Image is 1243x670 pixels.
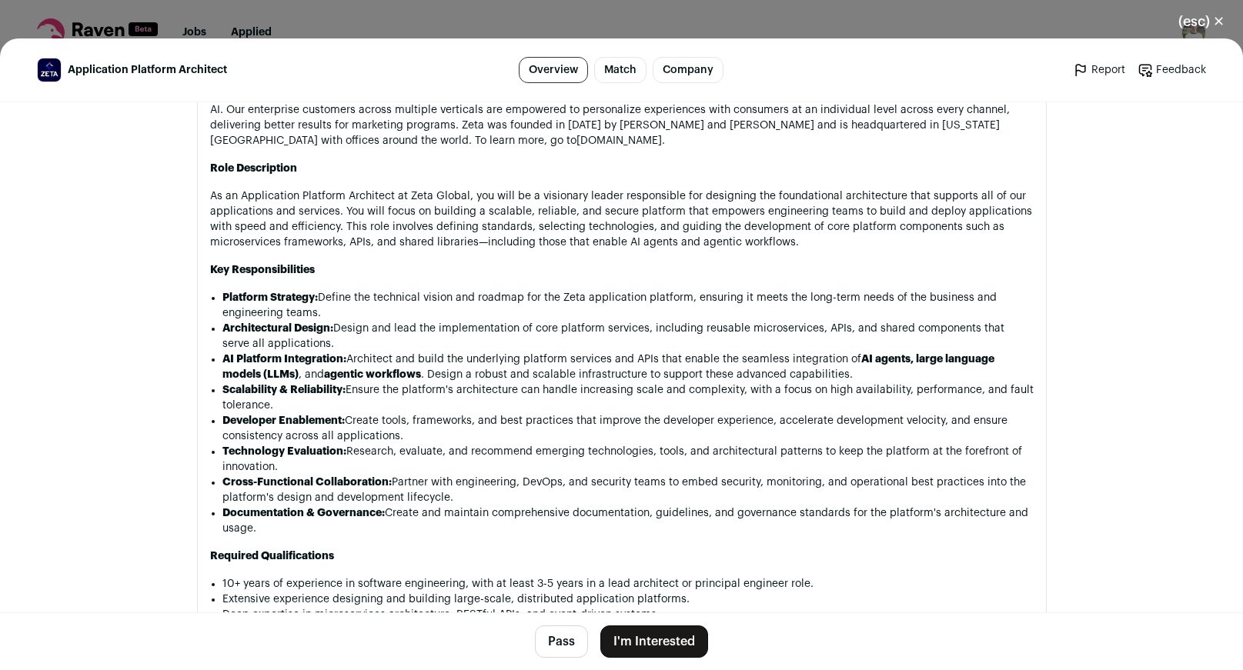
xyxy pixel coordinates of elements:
[210,188,1034,250] p: As an Application Platform Architect at Zeta Global, you will be a visionary leader responsible f...
[222,292,318,303] strong: Platform Strategy:
[222,446,346,457] strong: Technology Evaluation:
[222,505,1034,536] p: Create and maintain comprehensive documentation, guidelines, and governance standards for the pla...
[222,321,1034,352] p: Design and lead the implementation of core platform services, including reusable microservices, A...
[1138,62,1206,78] a: Feedback
[222,607,1034,622] p: Deep expertise in microservices architecture, RESTful APIs, and event-driven systems.
[535,625,588,658] button: Pass
[600,625,708,658] button: I'm Interested
[222,477,392,488] strong: Cross-Functional Collaboration:
[594,57,647,83] a: Match
[222,475,1034,505] p: Partner with engineering, DevOps, and security teams to embed security, monitoring, and operation...
[210,163,297,174] strong: Role Description
[222,354,346,365] strong: AI Platform Integration:
[222,352,1034,382] p: Architect and build the underlying platform services and APIs that enable the seamless integratio...
[653,57,723,83] a: Company
[222,385,346,395] strong: Scalability & Reliability:
[222,576,1034,592] p: 10+ years of experience in software engineering, with at least 3-5 years in a lead architect or p...
[1073,62,1125,78] a: Report
[324,369,421,380] strong: agentic workflows
[222,444,1034,475] p: Research, evaluate, and recommend emerging technologies, tools, and architectural patterns to kee...
[222,415,345,426] strong: Developer Enablement:
[68,62,227,78] span: Application Platform Architect
[1160,5,1243,38] button: Close modal
[210,551,334,562] strong: Required Qualifications
[576,135,662,146] a: [DOMAIN_NAME]
[222,323,333,334] strong: Architectural Design:
[38,58,61,82] img: 9e20dab5666333b56a0d1615f606ec3c160a8c82f38ae4c39125078ba04d13d5.jpg
[222,354,994,380] strong: AI agents, large language models (LLMs)
[210,56,1034,148] p: Zeta Global (NYSE: ZETA) is the AI-Powered Marketing Cloud that leverages advanced artificial int...
[210,265,315,275] strong: Key Responsibilities
[222,290,1034,321] p: Define the technical vision and roadmap for the Zeta application platform, ensuring it meets the ...
[222,413,1034,444] p: Create tools, frameworks, and best practices that improve the developer experience, accelerate de...
[222,382,1034,413] p: Ensure the platform's architecture can handle increasing scale and complexity, with a focus on hi...
[519,57,588,83] a: Overview
[222,592,1034,607] p: Extensive experience designing and building large-scale, distributed application platforms.
[222,508,385,518] strong: Documentation & Governance:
